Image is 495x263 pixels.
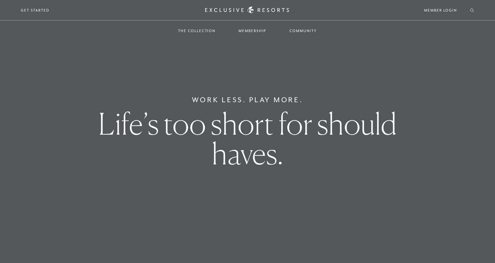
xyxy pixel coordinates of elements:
a: Get Started [21,7,50,13]
a: The Collection [171,21,222,40]
a: Membership [232,21,273,40]
a: Member Login [424,7,457,13]
h6: Work Less. Play More. [192,95,303,105]
a: Community [283,21,323,40]
h1: Life’s too short for should haves. [87,109,409,168]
